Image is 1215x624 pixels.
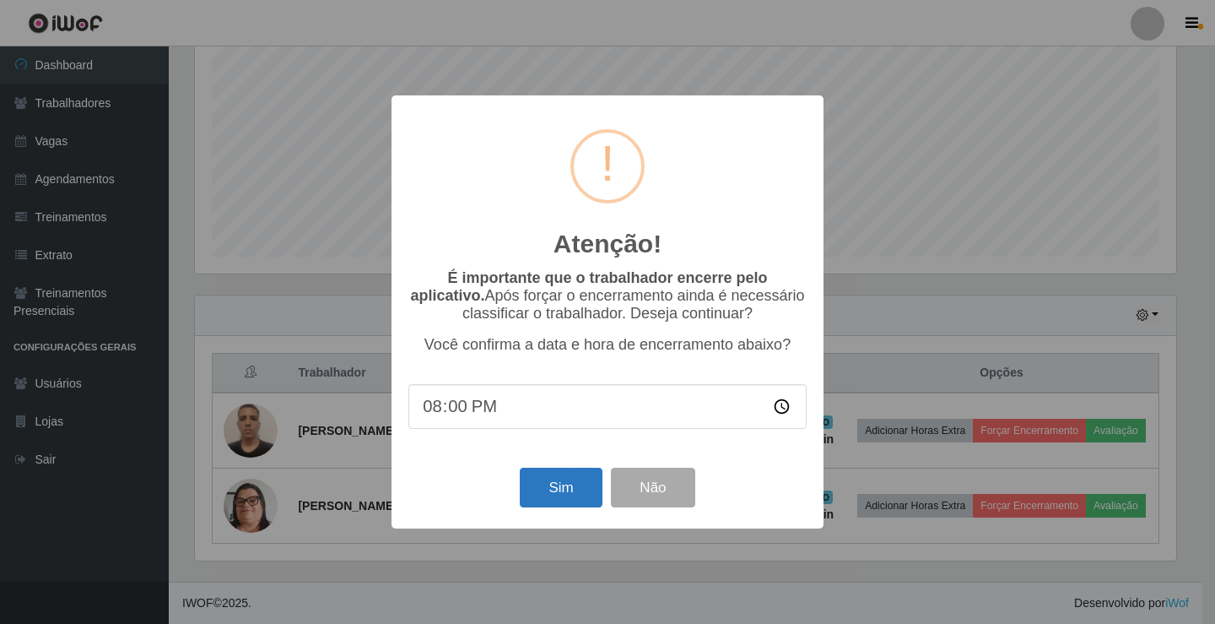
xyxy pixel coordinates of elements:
[410,269,767,304] b: É importante que o trabalhador encerre pelo aplicativo.
[611,468,694,507] button: Não
[408,269,807,323] p: Após forçar o encerramento ainda é necessário classificar o trabalhador. Deseja continuar?
[553,229,661,259] h2: Atenção!
[408,336,807,354] p: Você confirma a data e hora de encerramento abaixo?
[520,468,602,507] button: Sim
